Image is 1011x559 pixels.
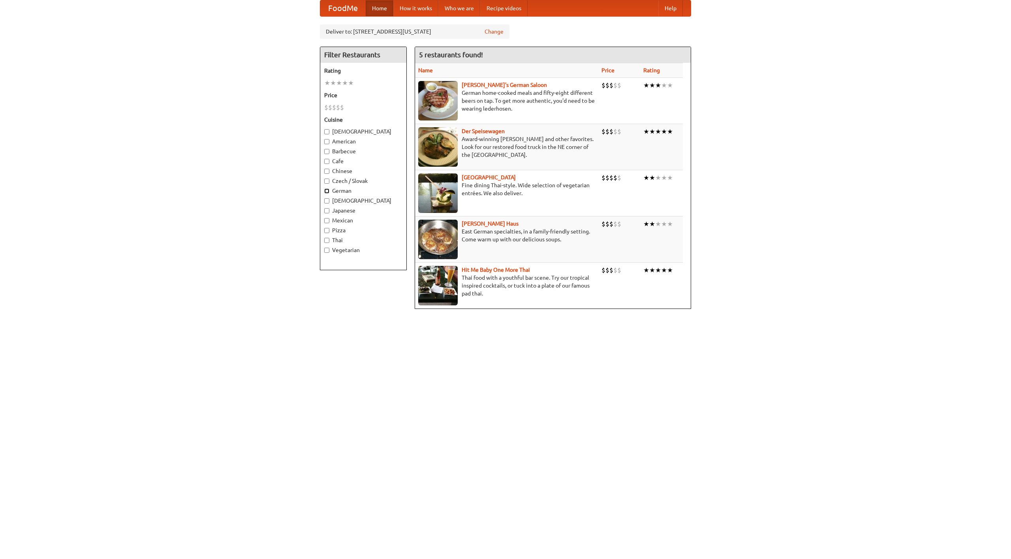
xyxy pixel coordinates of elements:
a: Who we are [438,0,480,16]
a: Price [601,67,614,73]
input: American [324,139,329,144]
li: ★ [661,220,667,228]
li: $ [609,173,613,182]
li: $ [617,220,621,228]
li: ★ [655,220,661,228]
li: $ [601,127,605,136]
li: ★ [336,79,342,87]
a: Der Speisewagen [462,128,505,134]
input: Mexican [324,218,329,223]
li: $ [324,103,328,112]
a: Home [366,0,393,16]
li: $ [332,103,336,112]
li: $ [617,81,621,90]
label: Cafe [324,157,402,165]
li: ★ [643,220,649,228]
img: speisewagen.jpg [418,127,458,167]
li: ★ [348,79,354,87]
p: Fine dining Thai-style. Wide selection of vegetarian entrées. We also deliver. [418,181,595,197]
label: Vegetarian [324,246,402,254]
li: $ [328,103,332,112]
li: ★ [667,220,673,228]
li: $ [613,173,617,182]
input: [DEMOGRAPHIC_DATA] [324,129,329,134]
label: [DEMOGRAPHIC_DATA] [324,197,402,205]
a: Name [418,67,433,73]
li: ★ [667,266,673,275]
h5: Rating [324,67,402,75]
li: ★ [667,81,673,90]
label: Thai [324,236,402,244]
img: babythai.jpg [418,266,458,305]
p: East German specialties, in a family-friendly setting. Come warm up with our delicious soups. [418,228,595,243]
h5: Price [324,91,402,99]
li: $ [601,81,605,90]
li: ★ [643,266,649,275]
div: Deliver to: [STREET_ADDRESS][US_STATE] [320,24,509,39]
input: Thai [324,238,329,243]
img: satay.jpg [418,173,458,213]
li: ★ [655,173,661,182]
li: ★ [324,79,330,87]
input: Chinese [324,169,329,174]
li: $ [605,220,609,228]
a: [PERSON_NAME] Haus [462,220,519,227]
p: German home-cooked meals and fifty-eight different beers on tap. To get more authentic, you'd nee... [418,89,595,113]
li: $ [617,173,621,182]
a: Hit Me Baby One More Thai [462,267,530,273]
li: $ [609,127,613,136]
li: ★ [661,173,667,182]
ng-pluralize: 5 restaurants found! [419,51,483,58]
li: ★ [661,81,667,90]
li: $ [601,266,605,275]
input: Japanese [324,208,329,213]
a: Change [485,28,504,36]
label: Czech / Slovak [324,177,402,185]
li: ★ [667,173,673,182]
input: Pizza [324,228,329,233]
a: Help [658,0,683,16]
li: $ [601,220,605,228]
li: $ [613,220,617,228]
li: $ [605,173,609,182]
li: ★ [649,81,655,90]
input: Barbecue [324,149,329,154]
li: $ [617,266,621,275]
li: ★ [649,266,655,275]
a: FoodMe [320,0,366,16]
li: $ [609,220,613,228]
label: Mexican [324,216,402,224]
li: ★ [655,81,661,90]
input: Czech / Slovak [324,179,329,184]
input: [DEMOGRAPHIC_DATA] [324,198,329,203]
p: Award-winning [PERSON_NAME] and other favorites. Look for our restored food truck in the NE corne... [418,135,595,159]
li: $ [617,127,621,136]
label: Barbecue [324,147,402,155]
p: Thai food with a youthful bar scene. Try our tropical inspired cocktails, or tuck into a plate of... [418,274,595,297]
img: esthers.jpg [418,81,458,120]
li: ★ [643,81,649,90]
li: $ [613,81,617,90]
h5: Cuisine [324,116,402,124]
img: kohlhaus.jpg [418,220,458,259]
li: $ [340,103,344,112]
label: Japanese [324,207,402,215]
li: ★ [330,79,336,87]
label: [DEMOGRAPHIC_DATA] [324,128,402,136]
li: $ [609,81,613,90]
li: ★ [649,127,655,136]
li: $ [336,103,340,112]
li: ★ [661,266,667,275]
a: [GEOGRAPHIC_DATA] [462,174,516,181]
li: ★ [643,173,649,182]
li: ★ [655,266,661,275]
label: German [324,187,402,195]
li: $ [605,127,609,136]
li: $ [613,127,617,136]
input: Cafe [324,159,329,164]
li: $ [605,81,609,90]
label: American [324,137,402,145]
